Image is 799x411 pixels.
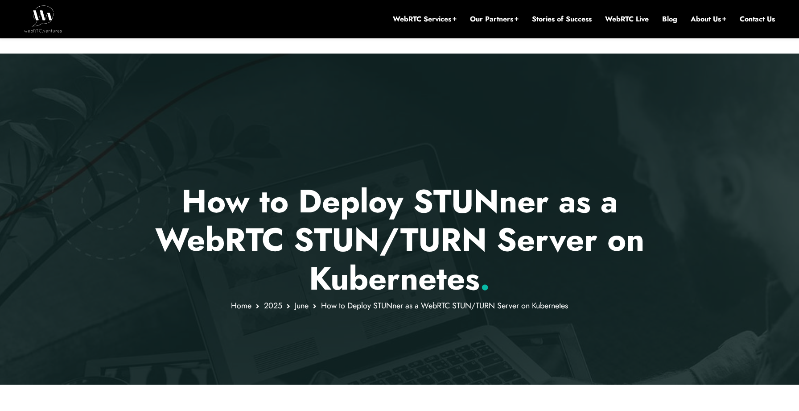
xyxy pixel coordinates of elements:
a: Our Partners [470,14,519,24]
a: 2025 [264,300,282,311]
a: WebRTC Live [605,14,649,24]
a: About Us [691,14,726,24]
a: Home [231,300,251,311]
a: Contact Us [740,14,775,24]
img: WebRTC.ventures [24,5,62,32]
a: Blog [662,14,677,24]
p: How to Deploy STUNner as a WebRTC STUN/TURN Server on Kubernetes [139,182,661,298]
span: . [480,255,490,302]
a: June [295,300,309,311]
a: Stories of Success [532,14,592,24]
a: WebRTC Services [393,14,457,24]
span: How to Deploy STUNner as a WebRTC STUN/TURN Server on Kubernetes [321,300,568,311]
